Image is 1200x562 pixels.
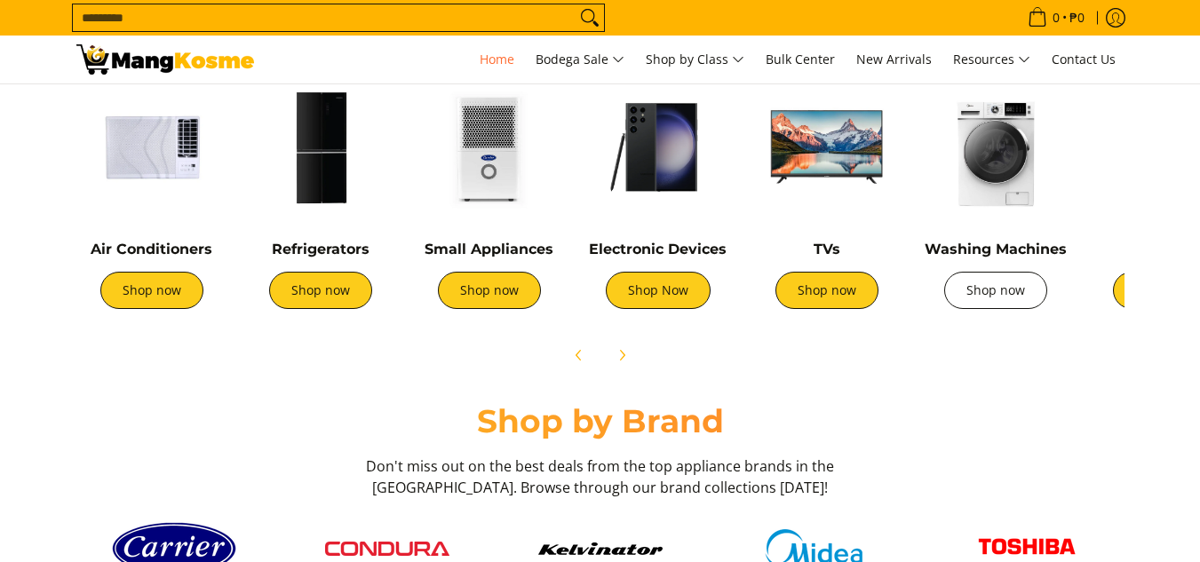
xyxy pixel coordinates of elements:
[272,241,370,257] a: Refrigerators
[583,72,734,223] img: Electronic Devices
[414,72,565,223] img: Small Appliances
[1067,12,1087,24] span: ₱0
[272,36,1125,83] nav: Main Menu
[100,272,203,309] a: Shop now
[944,272,1047,309] a: Shop now
[361,455,840,498] h3: Don't miss out on the best deals from the top appliance brands in the [GEOGRAPHIC_DATA]. Browse t...
[602,336,641,375] button: Next
[325,542,449,556] img: Condura logo red
[1022,8,1090,28] span: •
[560,336,599,375] button: Previous
[1043,36,1125,83] a: Contact Us
[471,36,523,83] a: Home
[766,51,835,67] span: Bulk Center
[503,542,698,555] a: Kelvinator button 9a26f67e caed 448c 806d e01e406ddbdc
[953,49,1030,71] span: Resources
[606,272,711,309] a: Shop Now
[925,241,1067,257] a: Washing Machines
[76,401,1125,441] h2: Shop by Brand
[527,36,633,83] a: Bodega Sale
[920,72,1071,223] img: Washing Machines
[856,51,932,67] span: New Arrivals
[814,241,840,257] a: TVs
[1050,12,1062,24] span: 0
[76,72,227,223] img: Air Conditioners
[1052,51,1116,67] span: Contact Us
[425,241,553,257] a: Small Appliances
[775,272,878,309] a: Shop now
[536,49,624,71] span: Bodega Sale
[438,272,541,309] a: Shop now
[847,36,941,83] a: New Arrivals
[646,49,744,71] span: Shop by Class
[576,4,604,31] button: Search
[637,36,753,83] a: Shop by Class
[269,272,372,309] a: Shop now
[290,542,485,556] a: Condura logo red
[480,51,514,67] span: Home
[757,36,844,83] a: Bulk Center
[76,44,254,75] img: Mang Kosme: Your Home Appliances Warehouse Sale Partner!
[538,542,663,555] img: Kelvinator button 9a26f67e caed 448c 806d e01e406ddbdc
[589,241,727,257] a: Electronic Devices
[91,241,212,257] a: Air Conditioners
[751,72,902,223] img: TVs
[944,36,1039,83] a: Resources
[245,72,396,223] img: Refrigerators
